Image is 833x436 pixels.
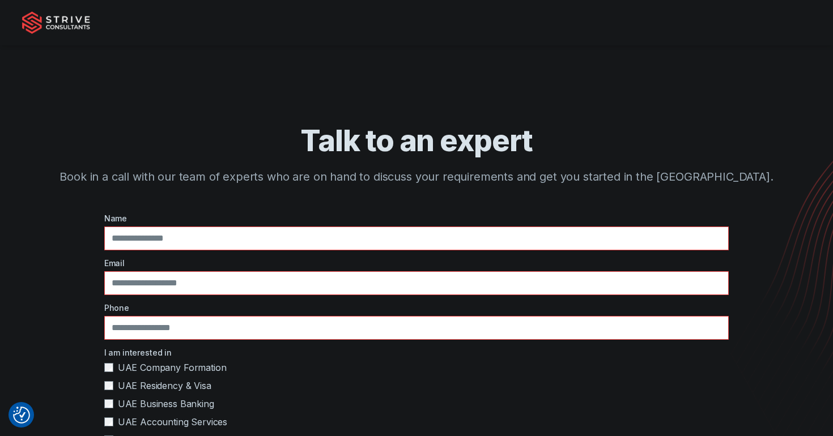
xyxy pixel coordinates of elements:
[104,381,113,390] input: UAE Residency & Visa
[118,379,211,392] span: UAE Residency & Visa
[118,397,214,411] span: UAE Business Banking
[104,363,113,372] input: UAE Company Formation
[13,407,30,424] img: Revisit consent button
[22,11,90,34] img: Strive Consultants
[54,122,779,159] h1: Talk to an expert
[104,257,729,269] label: Email
[104,399,113,408] input: UAE Business Banking
[104,417,113,426] input: UAE Accounting Services
[118,361,227,374] span: UAE Company Formation
[54,168,779,185] p: Book in a call with our team of experts who are on hand to discuss your requirements and get you ...
[104,302,729,314] label: Phone
[118,415,227,429] span: UAE Accounting Services
[13,407,30,424] button: Consent Preferences
[104,347,729,358] label: I am interested in
[104,212,729,224] label: Name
